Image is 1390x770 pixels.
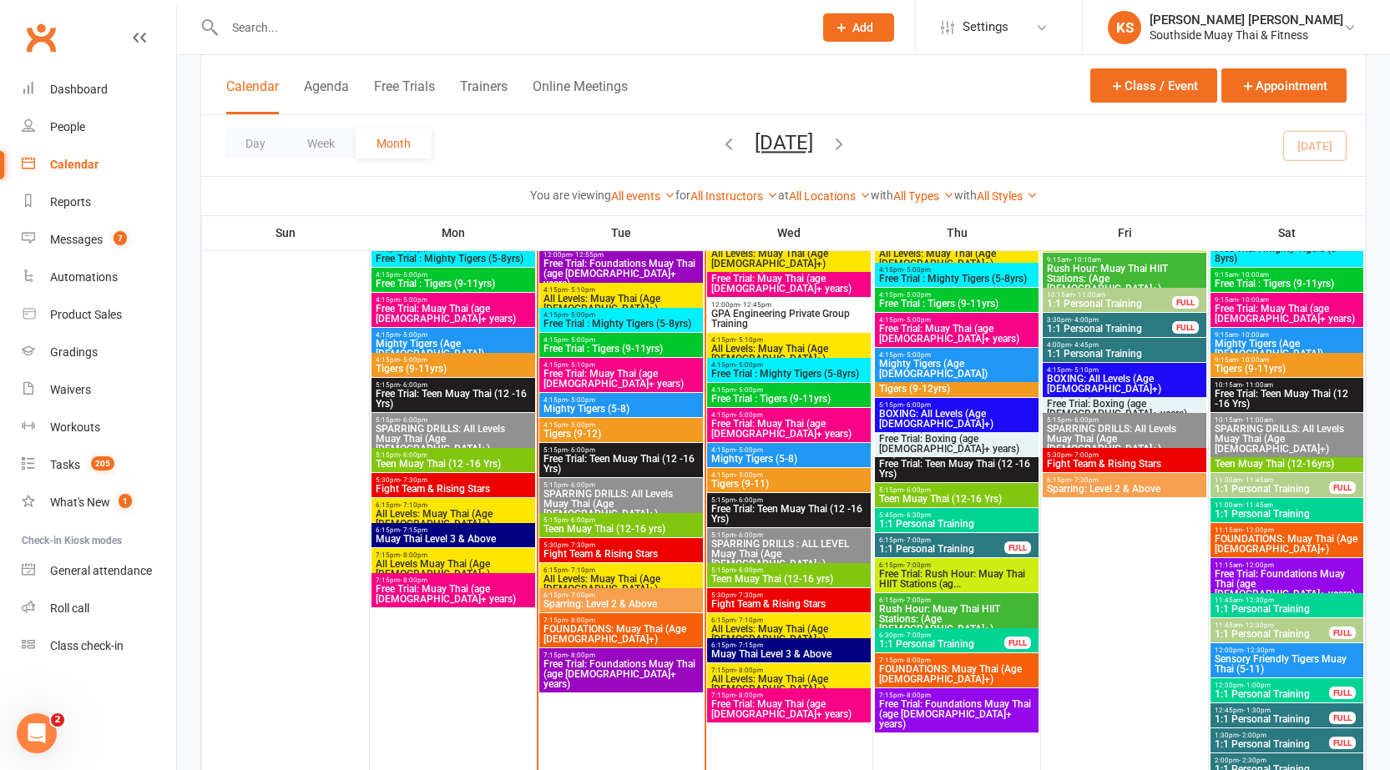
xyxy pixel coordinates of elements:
[22,296,176,334] a: Product Sales
[543,524,700,534] span: Teen Muay Thai (12-16 yrs)
[1329,481,1356,494] div: FULL
[1238,271,1269,279] span: - 10:00am
[1214,484,1330,494] span: 1:1 Personal Training
[1214,331,1360,339] span: 9:15am
[1046,416,1203,424] span: 5:15pm
[50,158,99,171] div: Calendar
[543,489,700,519] span: SPARRING DRILLS: All Levels Muay Thai (Age [DEMOGRAPHIC_DATA]+)
[878,604,1035,634] span: Rush Hour: Muay Thai HIIT Stations: (Age [DEMOGRAPHIC_DATA]+)
[1242,501,1273,509] span: - 11:45am
[878,519,1035,529] span: 1:1 Personal Training
[1004,541,1031,554] div: FULL
[533,78,628,114] button: Online Meetings
[286,128,356,159] button: Week
[1041,215,1209,250] th: Fri
[1214,622,1330,629] span: 11:45am
[400,331,427,339] span: - 5:00pm
[1214,296,1360,304] span: 9:15am
[568,361,595,369] span: - 5:10pm
[375,254,532,264] span: Free Trial : Mighty Tigers (5-8yrs)
[735,591,763,599] span: - 7:30pm
[543,251,700,259] span: 12:00pm
[1214,279,1360,289] span: Free Trial : Tigers (9-11yrs)
[611,189,675,203] a: All events
[878,511,1035,519] span: 5:45pm
[878,494,1035,504] span: Teen Muay Thai (12-16 Yrs)
[710,249,867,269] span: All Levels: Muay Thai (Age [DEMOGRAPHIC_DATA]+)
[710,301,867,309] span: 12:00pm
[878,632,1005,639] span: 6:30pm
[735,531,763,539] span: - 6:00pm
[50,564,152,577] div: General attendance
[1214,647,1360,654] span: 12:00pm
[375,364,532,374] span: Tigers (9-11yrs)
[878,536,1005,544] span: 6:15pm
[1046,366,1203,374] span: 4:15pm
[375,576,532,584] span: 7:15pm
[710,361,867,369] span: 4:15pm
[543,344,700,354] span: Free Trial : Tigers (9-11yrs)
[400,451,427,459] span: - 6:00pm
[400,271,427,279] span: - 5:00pm
[1214,534,1360,554] span: FOUNDATIONS: Muay Thai (Age [DEMOGRAPHIC_DATA]+)
[119,494,132,508] span: 1
[304,78,349,114] button: Agenda
[568,446,595,454] span: - 6:00pm
[50,345,98,359] div: Gradings
[1046,484,1203,494] span: Sparring: Level 2 & Above
[543,566,700,574] span: 6:15pm
[375,484,532,494] span: Fight Team & Rising Stars
[400,296,427,304] span: - 5:00pm
[710,411,867,419] span: 4:15pm
[1214,356,1360,364] span: 9:15am
[710,617,867,624] span: 6:15pm
[1046,291,1173,299] span: 10:15am
[903,632,931,639] span: - 7:00pm
[568,566,595,574] span: - 7:10pm
[1214,459,1360,469] span: Teen Muay Thai (12-16yrs)
[543,454,700,474] span: Free Trial: Teen Muay Thai (12 -16 Yrs)
[375,279,532,289] span: Free Trial : Tigers (9-11yrs)
[710,574,867,584] span: Teen Muay Thai (12-16 yrs)
[710,386,867,394] span: 4:15pm
[568,396,595,404] span: - 5:00pm
[1046,349,1203,359] span: 1:1 Personal Training
[375,459,532,469] span: Teen Muay Thai (12 -16 Yrs)
[400,476,427,484] span: - 7:30pm
[977,189,1038,203] a: All Styles
[568,311,595,319] span: - 5:00pm
[1074,291,1105,299] span: - 11:00am
[878,596,1035,604] span: 6:15pm
[710,591,867,599] span: 5:30pm
[543,259,700,289] span: Free Trial: Foundations Muay Thai (age [DEMOGRAPHIC_DATA]+ years)
[1172,321,1199,334] div: FULL
[202,215,370,250] th: Sun
[1214,629,1330,639] span: 1:1 Personal Training
[543,481,700,489] span: 5:15pm
[22,552,176,590] a: General attendance kiosk mode
[1046,451,1203,459] span: 5:30pm
[903,596,931,604] span: - 7:00pm
[51,713,64,727] span: 2
[690,189,778,203] a: All Instructors
[543,624,700,644] span: FOUNDATIONS: Muay Thai (Age [DEMOGRAPHIC_DATA]+)
[710,336,867,344] span: 4:15pm
[878,486,1035,494] span: 5:15pm
[963,8,1008,46] span: Settings
[735,446,763,454] span: - 5:00pm
[50,308,122,321] div: Product Sales
[1004,637,1031,649] div: FULL
[375,296,532,304] span: 4:15pm
[878,324,1035,344] span: Free Trial: Muay Thai (age [DEMOGRAPHIC_DATA]+ years)
[530,189,611,202] strong: You are viewing
[710,642,867,649] span: 6:15pm
[710,531,867,539] span: 5:15pm
[735,642,763,649] span: - 7:15pm
[22,108,176,146] a: People
[1150,28,1343,43] div: Southside Muay Thai & Fitness
[903,561,931,569] span: - 7:00pm
[878,459,1035,479] span: Free Trial: Teen Muay Thai (12 -16 Yrs)
[1209,215,1366,250] th: Sat
[543,361,700,369] span: 4:15pm
[375,304,532,324] span: Free Trial: Muay Thai (age [DEMOGRAPHIC_DATA]+ years)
